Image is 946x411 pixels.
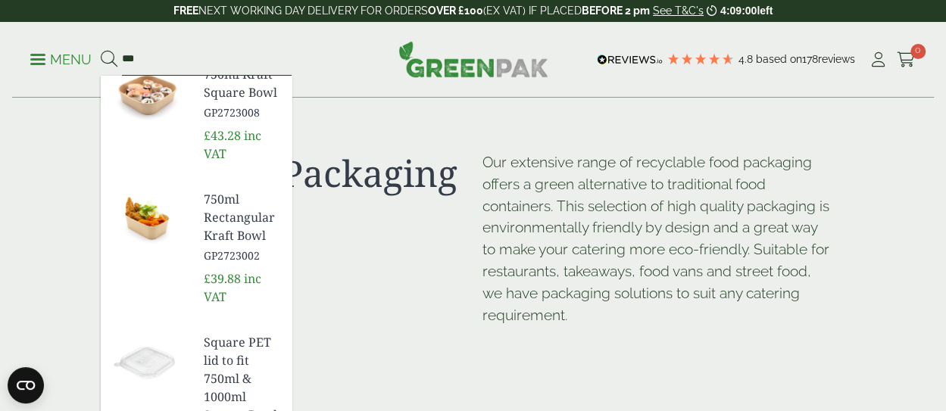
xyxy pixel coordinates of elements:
i: My Account [869,52,888,67]
span: £39.88 [204,270,241,287]
span: reviews [818,53,855,65]
a: 750ml Rectangular Kraft Bowl GP2723002 [204,190,279,263]
img: GreenPak Supplies [398,41,548,77]
span: GP2723008 [204,104,279,120]
span: 750ml Rectangular Kraft Bowl [204,190,279,244]
p: Menu [30,51,92,69]
span: 750ml Kraft Square Bowl [204,65,279,101]
p: [URL][DOMAIN_NAME] [482,339,484,341]
a: 0 [897,48,916,71]
a: See T&C's [653,5,704,17]
span: 4.8 [738,53,756,65]
span: 0 [910,44,926,59]
p: Our extensive range of recyclable food packaging offers a green alternative to traditional food c... [482,151,831,325]
img: GP2723010 [101,327,192,400]
span: 178 [802,53,818,65]
strong: FREE [173,5,198,17]
a: 750ml Kraft Square Bowl GP2723008 [204,65,279,120]
img: REVIEWS.io [597,54,663,65]
button: Open CMP widget [8,367,44,403]
span: Based on [756,53,802,65]
span: inc VAT [204,270,261,305]
img: GP2723008 [101,59,192,132]
span: 4:09:00 [720,5,757,17]
div: 4.78 Stars [667,52,735,66]
span: £43.28 [204,127,241,144]
strong: OVER £100 [428,5,483,17]
span: left [757,5,773,17]
a: Menu [30,51,92,66]
span: inc VAT [204,127,261,162]
span: GP2723002 [204,248,279,263]
img: GP2723002 [101,184,192,257]
i: Cart [897,52,916,67]
strong: BEFORE 2 pm [582,5,650,17]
